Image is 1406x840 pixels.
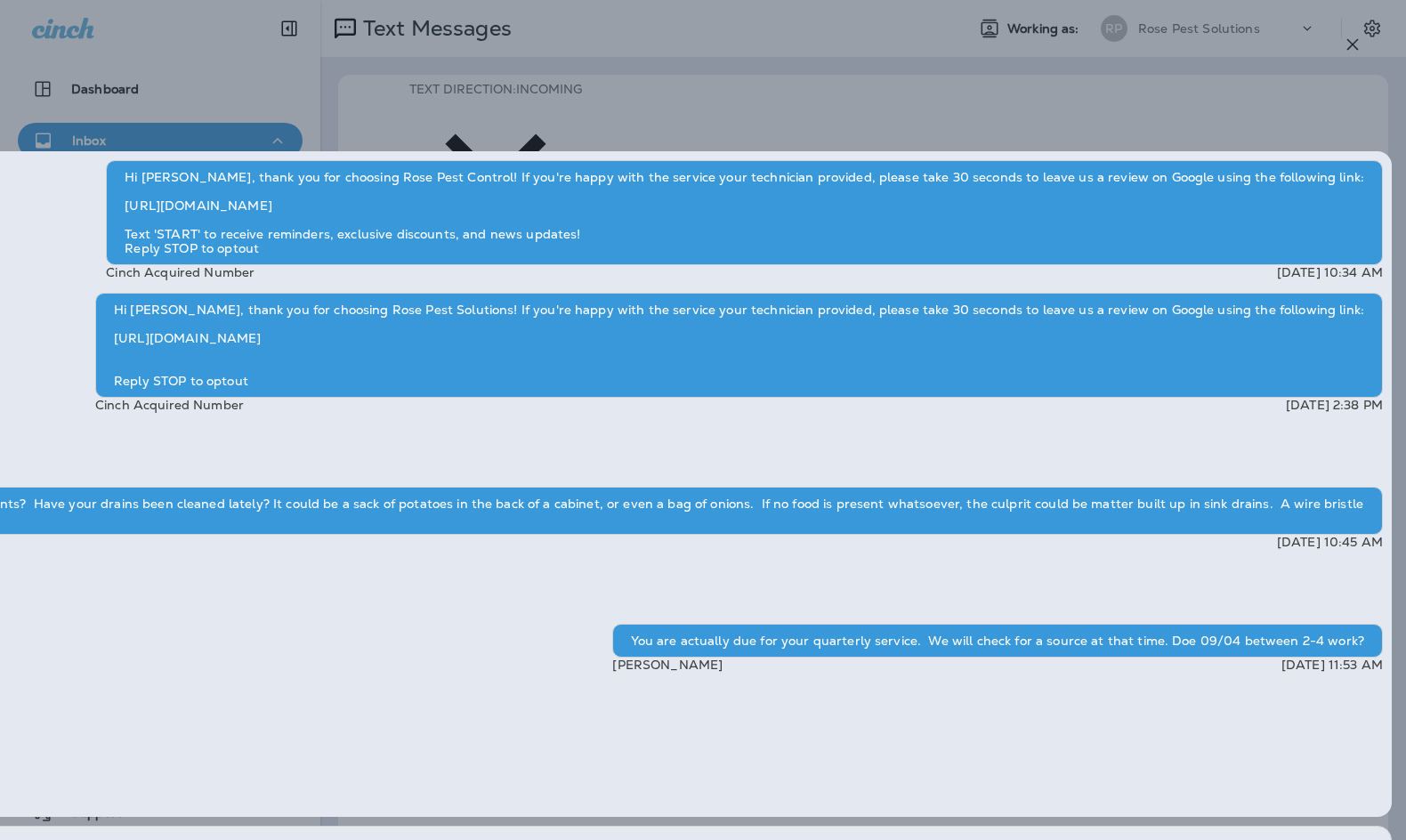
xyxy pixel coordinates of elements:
[1277,265,1383,279] p: [DATE] 10:34 AM
[95,398,244,412] p: Cinch Acquired Number
[612,658,723,672] p: [PERSON_NAME]
[1281,658,1383,672] p: [DATE] 11:53 AM
[106,160,1383,265] div: Hi [PERSON_NAME], thank you for choosing Rose Pest Control! If you're happy with the service your...
[106,265,255,279] p: Cinch Acquired Number
[1277,535,1383,549] p: [DATE] 10:45 AM
[1286,398,1383,412] p: [DATE] 2:38 PM
[612,624,1383,658] div: You are actually due for your quarterly service. We will check for a source at that time. Doe 09/...
[95,293,1383,398] div: Hi [PERSON_NAME], thank you for choosing Rose Pest Solutions! If you're happy with the service yo...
